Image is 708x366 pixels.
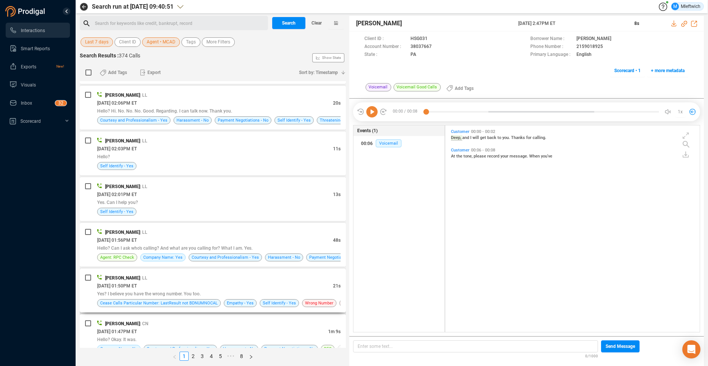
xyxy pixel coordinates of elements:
[451,154,456,159] span: At
[357,127,378,134] span: Events (1)
[105,93,140,98] span: [PERSON_NAME]
[364,35,407,43] span: Client ID :
[585,352,598,359] span: 0/1000
[526,135,533,140] span: for
[207,352,215,360] a: 4
[376,139,401,147] span: Voicemail
[105,230,140,235] span: [PERSON_NAME]
[470,135,473,140] span: I
[140,275,147,281] span: | LL
[216,352,225,360] a: 5
[85,37,108,47] span: Last 7 days
[9,41,64,56] a: Smart Reports
[473,135,480,140] span: will
[305,300,333,307] span: Wrong Number
[610,65,645,77] button: Scorecard • 1
[387,106,426,117] span: 00:00 / 00:08
[324,345,332,352] span: REC
[177,117,209,124] span: Harassment - No
[510,154,529,159] span: message.
[119,53,140,59] span: 374 Calls
[272,17,305,29] button: Search
[140,321,149,326] span: | CN
[268,254,300,261] span: Harassment - No
[20,119,41,124] span: Scorecard
[119,37,136,47] span: Client ID
[511,135,526,140] span: Thanks
[180,352,189,361] li: 1
[105,321,140,326] span: [PERSON_NAME]
[225,352,237,361] span: •••
[80,223,346,267] div: [PERSON_NAME]| LL[DATE] 01:56PM ET48sHello? Can I ask who's calling? And what are you calling for...
[333,283,341,289] span: 21s
[394,83,441,91] span: Voicemail Good Calls
[56,59,64,74] span: New!
[142,37,180,47] button: Agent • MCAD
[80,314,346,358] div: [PERSON_NAME]| CN[DATE] 01:47PM ET1m 9sHello? Okay. It was.Company Name: NoCourtesy and Professio...
[673,3,677,10] span: M
[463,154,474,159] span: tone,
[61,100,64,108] p: 2
[108,66,127,79] span: Add Tags
[21,28,45,33] span: Interactions
[100,254,134,261] span: Agent: RPC Check
[140,230,147,235] span: | LL
[97,238,137,243] span: [DATE] 01:56PM ET
[294,66,346,79] button: Sort by: Timestamp
[364,43,407,51] span: Account Number :
[227,300,254,307] span: Empathy - Yes
[411,43,432,51] span: 38037667
[21,100,32,106] span: Inbox
[143,254,183,261] span: Company Name: Yes
[202,37,235,47] button: More Filters
[442,82,478,94] button: Add Tags
[237,352,246,360] a: 8
[651,65,685,77] span: + more metadata
[647,65,689,77] button: + more metadata
[469,148,497,153] span: 00:06 - 00:08
[634,21,639,26] span: 8s
[264,345,315,352] span: Payment Negotiations - No
[518,20,625,27] span: [DATE] 2:47PM ET
[80,86,346,130] div: [PERSON_NAME]| LL[DATE] 02:06PM ET20sHello? Hi. No. No. No. Good. Regarding. I can talk now. Than...
[246,352,256,361] button: right
[97,154,110,159] span: Hello?
[601,340,640,352] button: Send Message
[170,352,180,361] button: left
[186,37,196,47] span: Tags
[480,135,487,140] span: get
[147,66,161,79] span: Export
[678,106,683,118] span: 1x
[97,146,137,151] span: [DATE] 02:03PM ET
[456,154,463,159] span: the
[100,300,218,307] span: Cease Calls Particular Number: LastResult not BDNUMNOCAL
[675,107,686,117] button: 1x
[80,269,346,312] div: [PERSON_NAME]| LL[DATE] 01:50PM ET21sYes? I believe you have the wrong number. You too.Cease Call...
[105,184,140,189] span: [PERSON_NAME]
[455,82,474,94] span: Add Tags
[469,129,497,134] span: 00:00 - 00:02
[223,345,255,352] span: Harassment - No
[576,43,603,51] span: 2159018925
[140,184,147,189] span: | LL
[9,23,64,38] a: Interactions
[100,208,133,215] span: Self Identify - Yes
[216,352,225,361] li: 5
[97,100,137,106] span: [DATE] 02:06PM ET
[55,100,67,106] sup: 32
[97,329,137,334] span: [DATE] 01:47PM ET
[487,154,500,159] span: record
[451,129,469,134] span: Customer
[189,352,198,361] li: 2
[614,65,641,77] span: Scorecard • 1
[312,53,344,62] button: Show Stats
[97,337,136,342] span: Hello? Okay. It was.
[80,131,346,175] div: [PERSON_NAME]| LL[DATE] 02:03PM ET11sHello?Self Identify - Yes
[411,35,428,43] span: HSG031
[6,59,70,74] li: Exports
[6,23,70,38] li: Interactions
[451,148,469,153] span: Customer
[500,154,510,159] span: your
[530,51,573,59] span: Primary Language :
